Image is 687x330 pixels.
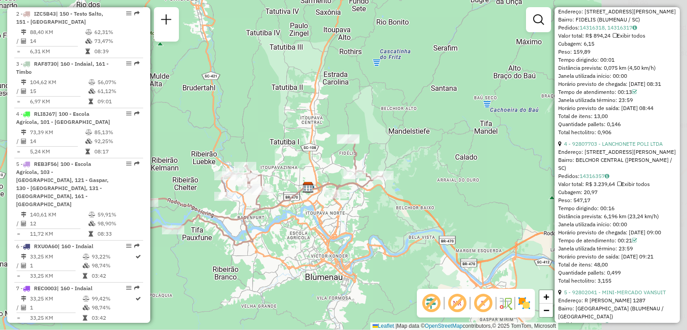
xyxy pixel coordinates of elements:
span: | 100 - Escola Agrícola, 103 - [GEOGRAPHIC_DATA], 121 - Gaspar, 130 - [GEOGRAPHIC_DATA], 131 - [G... [16,161,109,207]
td: 03:42 [91,313,135,322]
i: % de utilização do peso [89,212,95,217]
img: Exibir/Ocultar setores [517,296,531,310]
span: | 160 - Indaial, 161 - Timbo [16,60,109,75]
em: Opções [126,61,131,66]
i: Total de Atividades [21,38,26,44]
div: Janela utilizada término: 23:59 [558,245,676,253]
td: = [16,147,21,156]
td: 6,97 KM [30,97,88,106]
span: 5 - [16,161,109,207]
td: = [16,47,21,56]
em: Opções [126,285,131,291]
i: Distância Total [21,212,26,217]
div: Peso: 547,17 [558,196,676,204]
i: Distância Total [21,80,26,85]
span: REC0003 [34,285,57,292]
div: Cubagem: 6,15 [558,40,676,48]
a: 14316357 [580,173,609,179]
div: Pedidos: [558,24,676,32]
td: = [16,313,21,322]
td: 88,40 KM [30,28,85,37]
div: Total de itens: 13,00 [558,112,676,120]
em: Rota exportada [134,161,140,166]
span: 3 - [16,60,109,75]
a: Exibir filtros [530,11,547,29]
div: Tempo de atendimento: 00:13 [558,88,676,96]
i: % de utilização do peso [83,254,89,259]
div: Endereço: [STREET_ADDRESS][PERSON_NAME] [558,148,676,156]
div: Horário previsto de saída: [DATE] 08:44 [558,104,676,112]
td: 56,07% [97,78,140,87]
td: / [16,137,21,146]
td: 6,31 KM [30,47,85,56]
div: Quantidade pallets: 0,146 [558,120,676,128]
div: Peso: 159,89 [558,48,676,56]
td: 73,47% [94,37,139,46]
span: − [543,305,549,316]
i: % de utilização do peso [89,80,95,85]
i: Total de Atividades [21,221,26,226]
div: Distância prevista: 6,196 km (23,24 km/h) [558,212,676,220]
td: = [16,229,21,238]
i: Distância Total [21,30,26,35]
td: 33,25 KM [30,294,82,303]
i: Total de Atividades [21,89,26,94]
td: / [16,219,21,228]
em: Rota exportada [134,111,140,116]
span: | 150 - Testo Salto, 151 - [GEOGRAPHIC_DATA] [16,10,103,25]
td: 12 [30,219,88,228]
td: 61,12% [97,87,140,96]
td: 08:33 [97,229,140,238]
em: Rota exportada [134,243,140,249]
a: 14316318, 14316317 [580,24,637,31]
div: Endereço: R [PERSON_NAME] 1287 [558,296,676,305]
td: 1 [30,261,82,270]
td: / [16,261,21,270]
td: = [16,271,21,280]
td: = [16,97,21,106]
div: Endereço: [STREET_ADDRESS][PERSON_NAME] [558,8,676,16]
div: Quantidade pallets: 0,499 [558,269,676,277]
a: Zoom out [539,304,553,317]
span: | 100 - Escola Agrícola, 101 - [GEOGRAPHIC_DATA] [16,110,110,125]
span: RLI8J67 [34,110,55,117]
td: 99,42% [91,294,135,303]
span: | 160 - Indaial [57,285,93,292]
td: 03:42 [91,271,135,280]
i: Tempo total em rota [89,231,93,237]
div: Bairro: [GEOGRAPHIC_DATA] (BLUMENAU / [GEOGRAPHIC_DATA]) [558,305,676,321]
td: 08:39 [94,47,139,56]
em: Rota exportada [134,61,140,66]
td: 33,25 KM [30,313,82,322]
div: Valor total: R$ 894,24 [558,32,676,40]
td: / [16,87,21,96]
a: Nova sessão e pesquisa [157,11,175,31]
i: % de utilização da cubagem [85,38,92,44]
span: 6 - [16,243,93,250]
div: Distância prevista: 0,075 km (4,50 km/h) [558,64,676,72]
td: 85,13% [94,128,139,137]
i: % de utilização da cubagem [89,89,95,94]
em: Rota exportada [134,11,140,16]
a: Com service time [632,89,637,95]
span: Exibir deslocamento [420,292,442,314]
span: Exibir todos [613,32,645,39]
div: Total hectolitro: 0,906 [558,128,676,136]
span: + [543,291,549,302]
img: Fluxo de ruas [498,296,513,310]
i: Distância Total [21,130,26,135]
a: Zoom in [539,290,553,304]
div: Tempo de atendimento: 00:21 [558,237,676,245]
i: Tempo total em rota [83,273,87,279]
i: % de utilização da cubagem [89,221,95,226]
span: | [395,323,397,329]
td: 59,91% [97,210,140,219]
td: 11,72 KM [30,229,88,238]
i: % de utilização da cubagem [85,139,92,144]
i: Observações [632,25,637,30]
td: 98,74% [91,303,135,312]
i: Tempo total em rota [83,315,87,321]
span: 7 - [16,285,93,292]
td: 14 [30,37,85,46]
div: Tempo dirigindo: 00:16 [558,204,676,212]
